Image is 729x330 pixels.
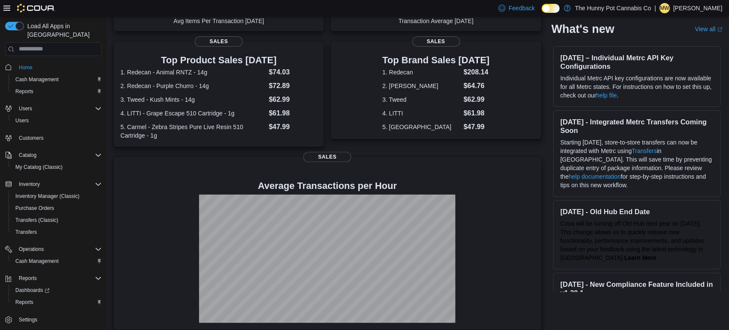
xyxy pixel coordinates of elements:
span: Dashboards [15,287,50,294]
a: Reports [12,297,37,307]
p: Starting [DATE], store-to-store transfers can now be integrated with Metrc using in [GEOGRAPHIC_D... [560,138,713,189]
h3: [DATE] – Individual Metrc API Key Configurations [560,53,713,71]
button: Catalog [15,150,40,160]
a: Transfers [12,227,40,237]
dd: $47.99 [463,122,489,132]
button: Users [9,115,105,127]
button: Reports [9,296,105,308]
span: Transfers [15,229,37,236]
h3: [DATE] - New Compliance Feature Included in v1.30.1 [560,280,713,297]
button: Transfers (Classic) [9,214,105,226]
span: Settings [19,316,37,323]
a: Dashboards [12,285,53,295]
a: Settings [15,315,41,325]
a: help documentation [568,173,621,180]
button: Reports [15,273,40,283]
span: Load All Apps in [GEOGRAPHIC_DATA] [24,22,102,39]
button: Inventory [15,179,43,189]
button: Users [15,103,35,114]
span: Transfers [12,227,102,237]
h3: [DATE] - Integrated Metrc Transfers Coming Soon [560,118,713,135]
span: Reports [15,273,102,283]
a: help file [596,92,617,99]
button: Users [2,103,105,115]
a: Cash Management [12,256,62,266]
span: My Catalog (Classic) [15,164,63,171]
a: My Catalog (Classic) [12,162,66,172]
span: My Catalog (Classic) [12,162,102,172]
span: Purchase Orders [12,203,102,213]
button: My Catalog (Classic) [9,161,105,173]
span: Feedback [509,4,535,12]
p: | [654,3,656,13]
span: Operations [19,246,44,253]
dt: 1. Redecan [382,68,460,77]
dd: $74.03 [269,67,317,77]
a: Home [15,62,36,73]
h3: Top Product Sales [DATE] [120,55,317,65]
span: Customers [19,135,44,141]
button: Inventory Manager (Classic) [9,190,105,202]
dd: $72.89 [269,81,317,91]
button: Customers [2,132,105,144]
button: Transfers [9,226,105,238]
dd: $62.99 [269,94,317,105]
img: Cova [17,4,55,12]
span: Operations [15,244,102,254]
span: MW [660,3,669,13]
a: Purchase Orders [12,203,58,213]
button: Cash Management [9,255,105,267]
span: Users [15,103,102,114]
h3: Top Brand Sales [DATE] [382,55,489,65]
span: Cash Management [12,74,102,85]
button: Operations [15,244,47,254]
span: Reports [15,88,33,95]
svg: External link [717,27,722,32]
div: Micheala Whelan [659,3,670,13]
p: The Hunny Pot Cannabis Co [575,3,651,13]
span: Settings [15,314,102,325]
dt: 4. LITTI - Grape Escape 510 Cartridge - 1g [120,109,265,118]
span: Reports [19,275,37,282]
button: Reports [2,272,105,284]
button: Purchase Orders [9,202,105,214]
a: Learn More [624,254,656,261]
a: Reports [12,86,37,97]
button: Operations [2,243,105,255]
span: Cova will be turning off Old Hub next year on [DATE]. This change allows us to quickly release ne... [560,220,704,261]
button: Catalog [2,149,105,161]
dd: $61.98 [269,108,317,118]
dd: $208.14 [463,67,489,77]
span: Reports [15,299,33,306]
span: Inventory [15,179,102,189]
p: Individual Metrc API key configurations are now available for all Metrc states. For instructions ... [560,74,713,100]
span: Transfers (Classic) [12,215,102,225]
span: Reports [12,297,102,307]
h4: Average Transactions per Hour [120,181,534,191]
a: Dashboards [9,284,105,296]
button: Settings [2,313,105,326]
a: Transfers [632,147,657,154]
span: Transfers (Classic) [15,217,58,224]
dd: $62.99 [463,94,489,105]
span: Purchase Orders [15,205,54,212]
span: Sales [303,152,351,162]
p: [PERSON_NAME] [673,3,722,13]
span: Cash Management [15,258,59,265]
dt: 1. Redecan - Animal RNTZ - 14g [120,68,265,77]
dd: $61.98 [463,108,489,118]
dd: $47.99 [269,122,317,132]
dt: 4. LITTI [382,109,460,118]
dd: $64.76 [463,81,489,91]
span: Users [12,115,102,126]
span: Cash Management [12,256,102,266]
button: Home [2,61,105,74]
dt: 3. Tweed [382,95,460,104]
span: Sales [412,36,460,47]
dt: 2. Redecan - Purple Churro - 14g [120,82,265,90]
span: Users [19,105,32,112]
span: Inventory Manager (Classic) [12,191,102,201]
a: Transfers (Classic) [12,215,61,225]
a: Cash Management [12,74,62,85]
